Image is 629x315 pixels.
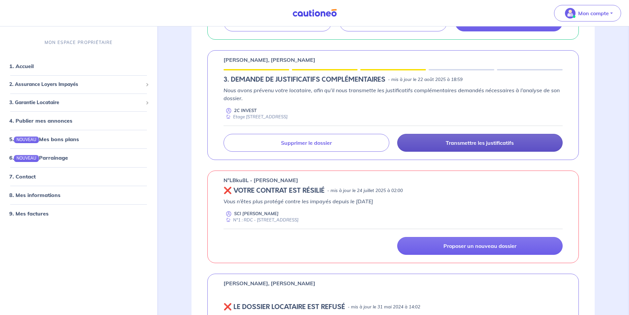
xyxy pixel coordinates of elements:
img: illu_account_valid_menu.svg [565,8,576,19]
p: Mon compte [578,9,609,17]
div: 7. Contact [3,170,155,183]
a: 4. Publier mes annonces [9,117,72,124]
div: state: REVOKED, Context: NEW,MAYBE-CERTIFICATE,ALONE,RENTER-DOCUMENTS [224,187,563,195]
p: Vous n’êtes plus protégé contre les impayés depuis le [DATE] [224,197,563,205]
div: Mots-clés [82,39,101,43]
p: - mis à jour le 22 août 2025 à 18:59 [388,76,463,83]
div: Etage [STREET_ADDRESS] [224,114,288,120]
p: SCI [PERSON_NAME] [234,211,279,217]
div: 3. Garantie Locataire [3,96,155,109]
p: Transmettre les justificatifs [446,139,514,146]
div: 9. Mes factures [3,207,155,220]
a: 5.NOUVEAUMes bons plans [9,136,79,142]
div: 4. Publier mes annonces [3,114,155,127]
a: Supprimer le dossier [224,134,389,152]
a: 7. Contact [9,173,36,180]
p: - mis à jour le 24 juillet 2025 à 02:00 [327,187,403,194]
p: 2C INVEST [234,107,257,114]
h5: ❌️️ LE DOSSIER LOCATAIRE EST REFUSÉ [224,303,345,311]
p: [PERSON_NAME], [PERSON_NAME] [224,279,315,287]
button: illu_account_valid_menu.svgMon compte [554,5,621,21]
div: 1. Accueil [3,59,155,73]
div: 6.NOUVEAUParrainage [3,151,155,165]
div: v 4.0.25 [18,11,32,16]
img: logo_orange.svg [11,11,16,16]
p: Proposer un nouveau dossier [443,243,516,249]
div: state: RENTER-DOCUMENTS-INCOMPLETE, Context: NEW,CHOOSE-CERTIFICATE,RELATIONSHIP,RENTER-DOCUMENTS [224,76,563,84]
img: Cautioneo [290,9,339,17]
div: N°1 : RDC - [STREET_ADDRESS] [224,217,298,223]
div: 8. Mes informations [3,188,155,202]
div: state: REJECTED, Context: NEW,MAYBE-CERTIFICATE,RELATIONSHIP,LESSOR-DOCUMENTS [224,303,563,311]
a: 9. Mes factures [9,210,49,217]
img: website_grey.svg [11,17,16,22]
span: 2. Assurance Loyers Impayés [9,81,143,88]
span: 3. Garantie Locataire [9,99,143,106]
a: 8. Mes informations [9,192,60,198]
a: 1. Accueil [9,63,34,69]
p: Nous avons prévenu votre locataire, afin qu’il nous transmette les justificatifs complémentaires ... [224,86,563,102]
div: Domaine: [DOMAIN_NAME] [17,17,75,22]
img: tab_keywords_by_traffic_grey.svg [75,38,80,44]
h5: 3. DEMANDE DE JUSTIFICATIFS COMPLÉMENTAIRES [224,76,385,84]
h5: ❌ VOTRE CONTRAT EST RÉSILIÉ [224,187,325,195]
p: MON ESPACE PROPRIÉTAIRE [45,39,113,46]
div: 2. Assurance Loyers Impayés [3,78,155,91]
p: n°LBku8L - [PERSON_NAME] [224,176,298,184]
p: - mis à jour le 31 mai 2024 à 14:02 [348,304,420,310]
a: Proposer un nouveau dossier [397,237,563,255]
p: Supprimer le dossier [281,139,332,146]
div: 5.NOUVEAUMes bons plans [3,133,155,146]
img: tab_domain_overview_orange.svg [27,38,32,44]
p: [PERSON_NAME], [PERSON_NAME] [224,56,315,64]
a: Transmettre les justificatifs [397,134,563,152]
div: Domaine [34,39,51,43]
a: 6.NOUVEAUParrainage [9,155,68,161]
